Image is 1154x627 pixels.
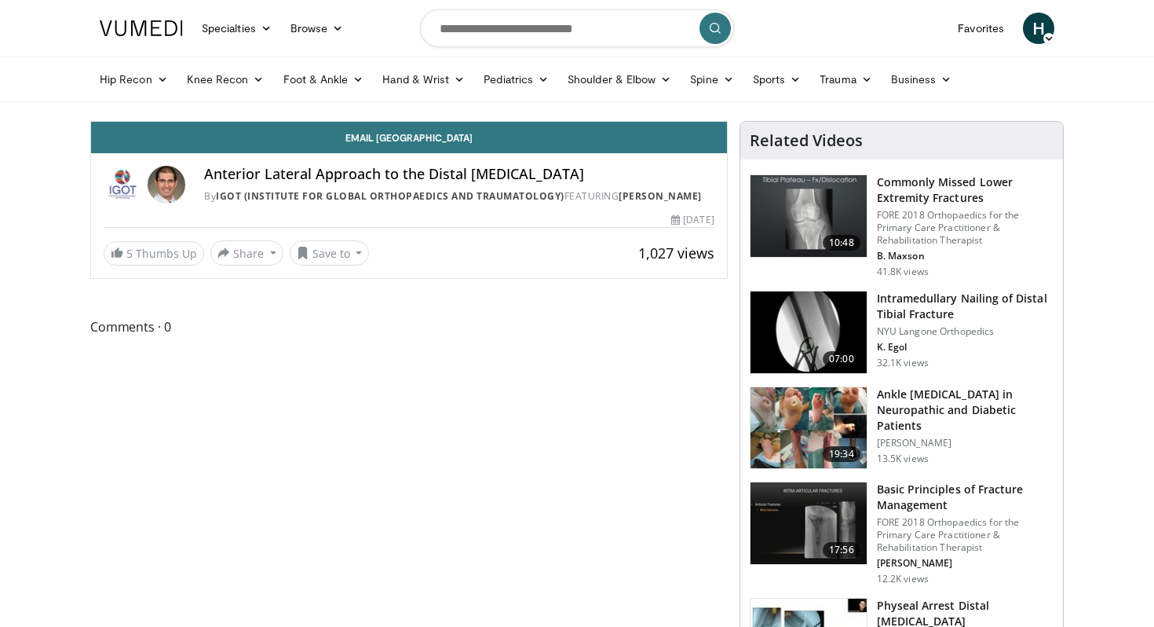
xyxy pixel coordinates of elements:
a: 10:48 Commonly Missed Lower Extremity Fractures FORE 2018 Orthopaedics for the Primary Care Pract... [750,174,1054,278]
img: Avatar [148,166,185,203]
p: FORE 2018 Orthopaedics for the Primary Care Practitioner & Rehabilitation Therapist [877,516,1054,554]
a: 17:56 Basic Principles of Fracture Management FORE 2018 Orthopaedics for the Primary Care Practit... [750,482,1054,585]
a: Sports [743,64,811,95]
div: [DATE] [671,213,714,227]
p: 32.1K views [877,357,929,369]
h4: Related Videos [750,131,863,150]
div: By FEATURING [204,189,714,203]
a: Email [GEOGRAPHIC_DATA] [91,122,727,153]
a: Knee Recon [177,64,274,95]
span: 19:34 [823,446,860,462]
a: Business [882,64,962,95]
a: 07:00 Intramedullary Nailing of Distal Tibial Fracture NYU Langone Orthopedics K. Egol 32.1K views [750,291,1054,374]
a: Specialties [192,13,281,44]
a: 5 Thumbs Up [104,241,204,266]
p: FORE 2018 Orthopaedics for the Primary Care Practitioner & Rehabilitation Therapist [877,209,1054,247]
a: Favorites [948,13,1013,44]
p: [PERSON_NAME] [877,557,1054,570]
img: IGOT (Institute for Global Orthopaedics and Traumatology) [104,166,141,203]
h4: Anterior Lateral Approach to the Distal [MEDICAL_DATA] [204,166,714,183]
a: Hip Recon [90,64,177,95]
p: 41.8K views [877,266,929,278]
img: VuMedi Logo [100,20,183,36]
input: Search topics, interventions [420,9,734,47]
a: Shoulder & Elbow [558,64,681,95]
a: 19:34 Ankle [MEDICAL_DATA] in Neuropathic and Diabetic Patients [PERSON_NAME] 13.5K views [750,387,1054,470]
span: Comments 0 [90,317,728,337]
h3: Basic Principles of Fracture Management [877,482,1054,513]
a: Hand & Wrist [373,64,474,95]
p: 13.5K views [877,453,929,465]
button: Save to [290,240,370,266]
a: Spine [681,64,743,95]
h3: Intramedullary Nailing of Distal Tibial Fracture [877,291,1054,322]
p: 12.2K views [877,573,929,585]
a: Browse [281,13,353,44]
a: IGOT (Institute for Global Orthopaedics and Traumatology) [216,189,564,203]
a: [PERSON_NAME] [619,189,702,203]
h3: Ankle [MEDICAL_DATA] in Neuropathic and Diabetic Patients [877,387,1054,434]
p: NYU Langone Orthopedics [877,325,1054,338]
span: 10:48 [823,235,860,251]
a: Pediatrics [474,64,558,95]
a: Foot & Ankle [274,64,374,95]
a: Trauma [810,64,882,95]
p: B. Maxson [877,250,1054,262]
img: 553c0fcc-025f-46a8-abd3-2bc504dbb95e.150x105_q85_crop-smart_upscale.jpg [750,387,867,469]
a: H [1023,13,1054,44]
p: [PERSON_NAME] [877,437,1054,449]
span: 5 [126,246,133,261]
img: Egol_IM_1.png.150x105_q85_crop-smart_upscale.jpg [750,291,867,373]
img: bc1996f8-a33c-46db-95f7-836c2427973f.150x105_q85_crop-smart_upscale.jpg [750,482,867,564]
p: K. Egol [877,341,1054,354]
button: Share [210,240,283,266]
span: 1,027 views [638,244,714,262]
img: 4aa379b6-386c-4fb5-93ee-de5617843a87.150x105_q85_crop-smart_upscale.jpg [750,175,867,257]
span: 07:00 [823,351,860,367]
span: 17:56 [823,542,860,558]
h3: Commonly Missed Lower Extremity Fractures [877,174,1054,206]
